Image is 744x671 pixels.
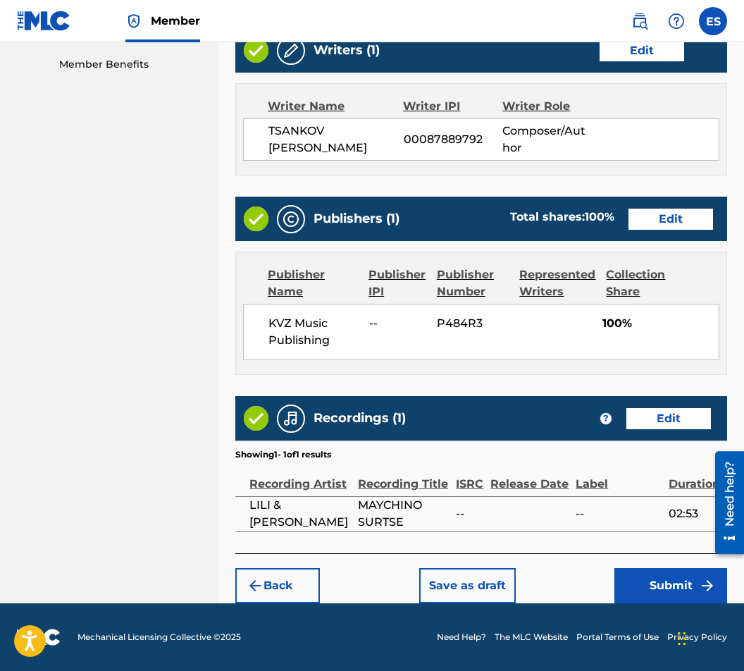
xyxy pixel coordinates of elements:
div: Recording Title [358,461,449,493]
div: Help [662,7,690,35]
div: Collection Share [606,266,674,300]
a: Portal Terms of Use [576,631,659,644]
div: Writer Role [502,98,593,115]
div: ISRC [456,461,483,493]
span: 00087889792 [404,131,503,148]
button: Back [235,568,320,603]
img: Valid [244,207,268,231]
span: P484R3 [437,315,509,332]
div: User Menu [699,7,727,35]
button: Edit [600,40,684,61]
div: Represented Writers [519,266,595,300]
button: Edit [628,209,713,230]
div: Label [576,461,662,493]
img: logo [17,629,61,646]
div: Publisher IPI [368,266,426,300]
div: Release Date [490,461,569,493]
a: Need Help? [437,631,486,644]
span: 100% [602,315,719,332]
a: Member Benefits [59,57,201,72]
img: Valid [244,406,268,431]
img: 7ee5dd4eb1f8a8e3ef2f.svg [247,577,263,594]
div: Duration [669,461,720,493]
img: Writers [283,42,299,59]
div: Publisher Name [268,266,358,300]
img: f7272a7cc735f4ea7f67.svg [699,577,716,594]
button: Save as draft [419,568,516,603]
span: MAYCHINO SURTSE [358,497,449,531]
div: Writer IPI [403,98,502,115]
div: Джаджи за чат [674,603,744,671]
img: search [631,13,648,30]
span: -- [456,505,483,522]
div: Recording Artist [249,461,351,493]
div: Total shares: [510,209,614,226]
span: -- [369,315,426,332]
div: Publisher Number [437,266,509,300]
button: Edit [626,408,711,429]
button: Submit [614,568,727,603]
span: 100 % [585,210,614,223]
span: Mechanical Licensing Collective © 2025 [77,631,241,644]
a: Privacy Policy [667,631,727,644]
iframe: Chat Widget [674,603,744,671]
a: The MLC Website [495,631,568,644]
img: Recordings [283,410,299,427]
span: Composer/Author [502,123,593,156]
h5: Publishers (1) [314,211,399,227]
img: Publishers [283,211,299,228]
iframe: Resource Center [705,445,744,559]
span: -- [576,505,662,522]
div: Плъзни [678,617,686,660]
span: LILI & [PERSON_NAME] [249,497,351,531]
h5: Recordings (1) [314,410,406,426]
span: KVZ Music Publishing [268,315,359,349]
span: Member [151,13,200,29]
span: 02:53 [669,505,720,522]
div: Writer Name [268,98,403,115]
h5: Writers (1) [314,42,380,59]
span: TSANKOV [PERSON_NAME] [268,123,404,156]
p: Showing 1 - 1 of 1 results [235,448,331,461]
img: MLC Logo [17,11,71,31]
a: Public Search [626,7,654,35]
img: help [668,13,685,30]
img: Valid [244,38,268,63]
img: Top Rightsholder [125,13,142,30]
span: ? [600,413,612,424]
